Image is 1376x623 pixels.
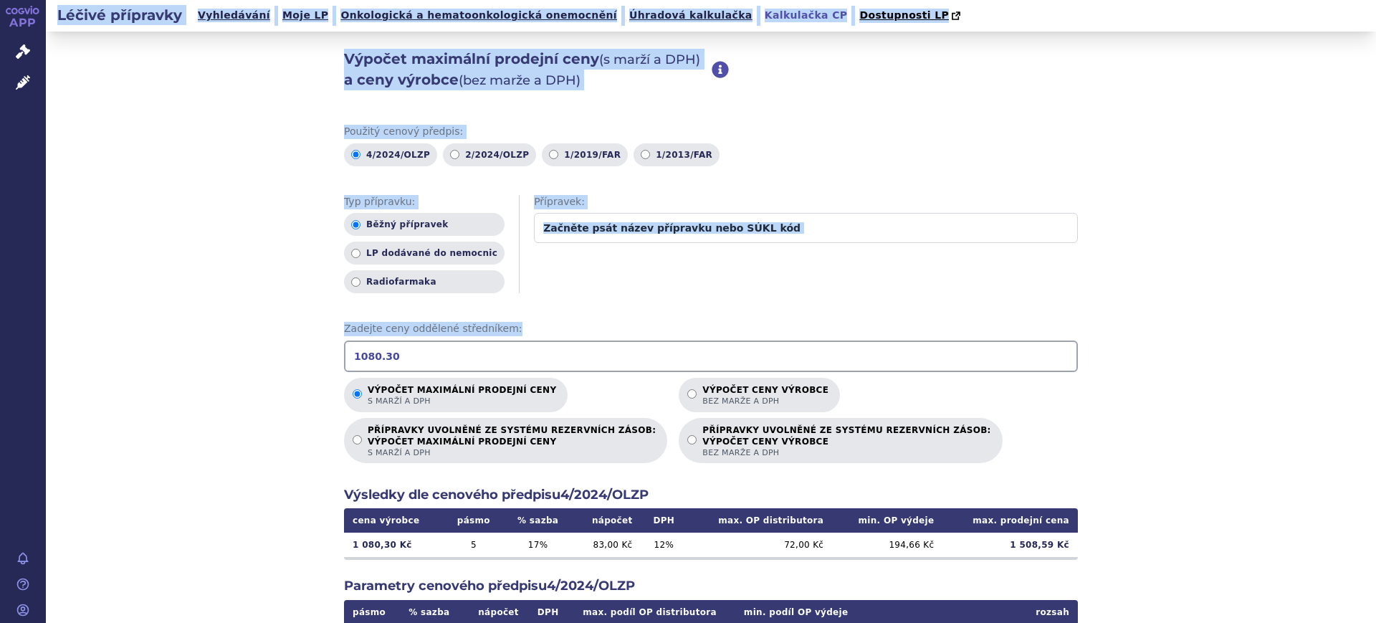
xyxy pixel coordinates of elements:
[641,508,687,533] th: DPH
[368,447,656,458] span: s marží a DPH
[687,389,697,399] input: Výpočet ceny výrobcebez marže a DPH
[503,508,572,533] th: % sazba
[351,249,360,258] input: LP dodávané do nemocnic
[351,150,360,159] input: 4/2024/OLZP
[344,341,1078,372] input: Zadejte ceny oddělené středníkem
[344,577,1078,595] h2: Parametry cenového předpisu 4/2024/OLZP
[444,508,503,533] th: pásmo
[542,143,628,166] label: 1/2019/FAR
[702,396,828,406] span: bez marže a DPH
[625,6,757,25] a: Úhradová kalkulačka
[459,72,580,88] span: (bez marže a DPH)
[344,508,444,533] th: cena výrobce
[641,533,687,557] td: 12 %
[702,425,990,458] p: PŘÍPRAVKY UVOLNĚNÉ ZE SYSTÉMU REZERVNÍCH ZÁSOB:
[573,533,641,557] td: 83,00 Kč
[368,396,556,406] span: s marží a DPH
[351,220,360,229] input: Běžný přípravek
[760,6,852,25] a: Kalkulačka CP
[336,6,621,25] a: Onkologická a hematoonkologická onemocnění
[444,533,503,557] td: 5
[702,447,990,458] span: bez marže a DPH
[634,143,720,166] label: 1/2013/FAR
[344,195,505,209] span: Typ přípravku:
[278,6,333,25] a: Moje LP
[702,385,828,406] p: Výpočet ceny výrobce
[832,533,942,557] td: 194,66 Kč
[353,389,362,399] input: Výpočet maximální prodejní cenys marží a DPH
[344,242,505,265] label: LP dodávané do nemocnic
[46,5,193,25] h2: Léčivé přípravky
[344,322,1078,336] span: Zadejte ceny oddělené středníkem:
[687,533,832,557] td: 72,00 Kč
[942,508,1078,533] th: max. prodejní cena
[344,49,712,90] h2: Výpočet maximální prodejní ceny a ceny výrobce
[344,533,444,557] td: 1 080,30 Kč
[368,425,656,458] p: PŘÍPRAVKY UVOLNĚNÉ ZE SYSTÉMU REZERVNÍCH ZÁSOB:
[368,436,656,447] strong: VÝPOČET MAXIMÁLNÍ PRODEJNÍ CENY
[534,213,1078,243] input: Začněte psát název přípravku nebo SÚKL kód
[573,508,641,533] th: nápočet
[344,125,1078,139] span: Použitý cenový předpis:
[443,143,536,166] label: 2/2024/OLZP
[368,385,556,406] p: Výpočet maximální prodejní ceny
[351,277,360,287] input: Radiofarmaka
[353,435,362,444] input: PŘÍPRAVKY UVOLNĚNÉ ZE SYSTÉMU REZERVNÍCH ZÁSOB:VÝPOČET MAXIMÁLNÍ PRODEJNÍ CENYs marží a DPH
[344,213,505,236] label: Běžný přípravek
[832,508,942,533] th: min. OP výdeje
[599,52,700,67] span: (s marží a DPH)
[193,6,274,25] a: Vyhledávání
[859,9,949,21] span: Dostupnosti LP
[687,435,697,444] input: PŘÍPRAVKY UVOLNĚNÉ ZE SYSTÉMU REZERVNÍCH ZÁSOB:VÝPOČET CENY VÝROBCEbez marže a DPH
[549,150,558,159] input: 1/2019/FAR
[534,195,1078,209] span: Přípravek:
[450,150,459,159] input: 2/2024/OLZP
[687,508,832,533] th: max. OP distributora
[641,150,650,159] input: 1/2013/FAR
[344,143,437,166] label: 4/2024/OLZP
[855,6,967,26] a: Dostupnosti LP
[702,436,990,447] strong: VÝPOČET CENY VÝROBCE
[503,533,572,557] td: 17 %
[942,533,1078,557] td: 1 508,59 Kč
[344,270,505,293] label: Radiofarmaka
[344,486,1078,504] h2: Výsledky dle cenového předpisu 4/2024/OLZP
